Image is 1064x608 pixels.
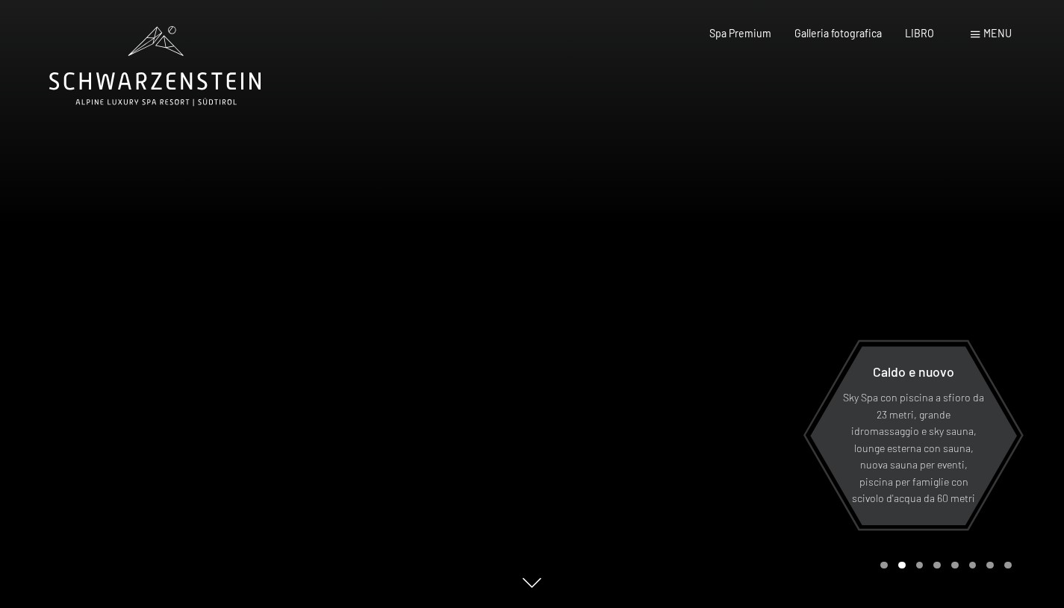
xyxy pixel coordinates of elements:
[1004,562,1012,569] div: Pagina 8 della giostra
[916,562,924,569] div: Pagina 3 della giostra
[809,345,1018,526] a: Caldo e nuovo Sky Spa con piscina a sfioro da 23 metri, grande idromassaggio e sky sauna, lounge ...
[969,562,977,569] div: Pagina 6 della giostra
[873,363,954,380] font: Caldo e nuovo
[880,562,888,569] div: Carousel Page 1
[951,562,959,569] div: Pagina 5 della giostra
[898,562,906,569] div: Carousel Page 2 (Current Slide)
[986,562,994,569] div: Carosello Pagina 7
[794,27,882,40] a: Galleria fotografica
[709,27,771,40] a: Spa Premium
[875,562,1011,569] div: Paginazione carosello
[983,27,1012,40] font: menu
[905,27,934,40] a: LIBRO
[843,391,984,504] font: Sky Spa con piscina a sfioro da 23 metri, grande idromassaggio e sky sauna, lounge esterna con sa...
[933,562,941,569] div: Pagina 4 del carosello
